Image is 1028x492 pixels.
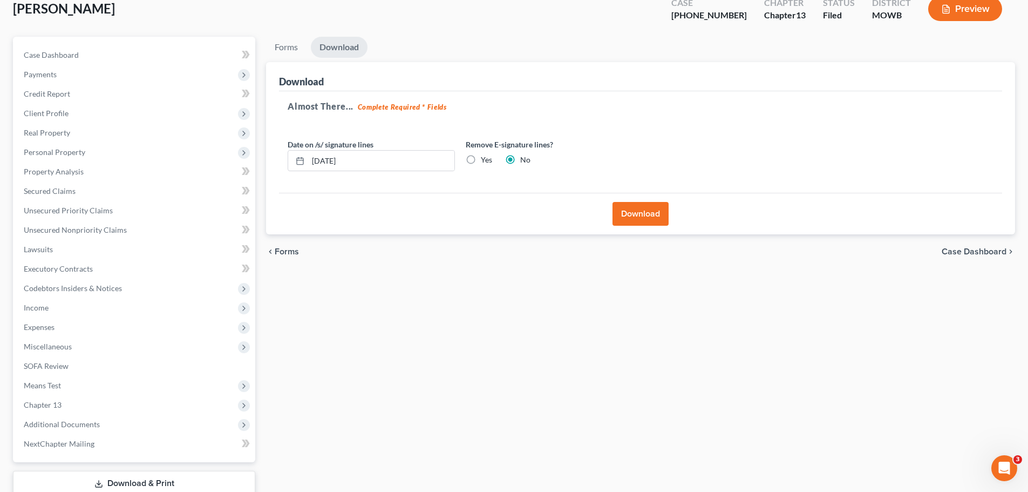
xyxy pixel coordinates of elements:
span: Income [24,303,49,312]
span: Additional Documents [24,420,100,429]
span: Client Profile [24,109,69,118]
div: [PHONE_NUMBER] [671,9,747,22]
span: NextChapter Mailing [24,439,94,448]
div: Download [279,75,324,88]
span: Unsecured Priority Claims [24,206,113,215]
button: chevron_left Forms [266,247,314,256]
label: No [520,154,530,165]
strong: Complete Required * Fields [358,103,447,111]
i: chevron_right [1006,247,1015,256]
span: Means Test [24,381,61,390]
div: MOWB [872,9,911,22]
span: Case Dashboard [24,50,79,59]
span: Personal Property [24,147,85,157]
span: Secured Claims [24,186,76,196]
a: Unsecured Priority Claims [15,201,255,220]
span: 13 [796,10,806,20]
span: Unsecured Nonpriority Claims [24,225,127,234]
input: MM/DD/YYYY [308,151,454,171]
div: Chapter [764,9,806,22]
i: chevron_left [266,247,275,256]
iframe: Intercom live chat [991,455,1017,481]
span: Credit Report [24,89,70,98]
a: Executory Contracts [15,259,255,279]
a: Download [311,37,367,58]
label: Yes [481,154,492,165]
a: Forms [266,37,307,58]
a: Case Dashboard [15,45,255,65]
span: Miscellaneous [24,342,72,351]
span: Expenses [24,322,55,332]
span: 3 [1013,455,1022,464]
span: Codebtors Insiders & Notices [24,284,122,293]
label: Remove E-signature lines? [466,139,633,150]
span: Case Dashboard [942,247,1006,256]
a: Unsecured Nonpriority Claims [15,220,255,240]
span: SOFA Review [24,361,69,370]
span: Real Property [24,128,70,137]
h5: Almost There... [288,100,993,113]
span: Forms [275,247,299,256]
a: Credit Report [15,84,255,104]
button: Download [612,202,669,226]
span: Lawsuits [24,245,53,254]
div: Filed [823,9,855,22]
label: Date on /s/ signature lines [288,139,373,150]
a: Lawsuits [15,240,255,259]
span: Chapter 13 [24,400,62,409]
a: NextChapter Mailing [15,434,255,454]
span: Payments [24,70,57,79]
a: Property Analysis [15,162,255,181]
span: [PERSON_NAME] [13,1,115,16]
a: Case Dashboard chevron_right [942,247,1015,256]
a: Secured Claims [15,181,255,201]
span: Executory Contracts [24,264,93,273]
a: SOFA Review [15,356,255,376]
span: Property Analysis [24,167,84,176]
